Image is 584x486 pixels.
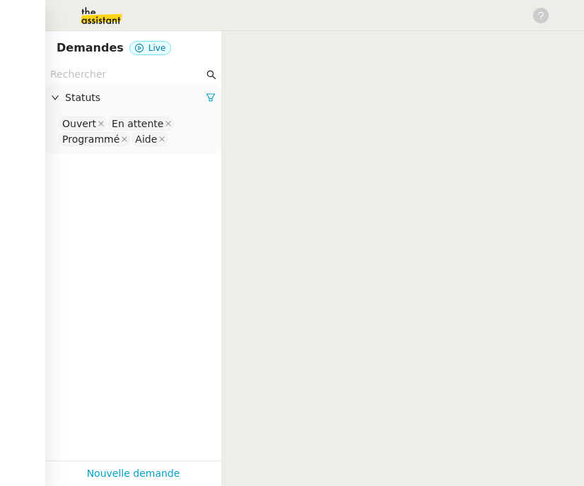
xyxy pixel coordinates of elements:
[112,117,163,130] div: En attente
[87,466,180,482] a: Nouvelle demande
[62,117,96,130] div: Ouvert
[59,132,130,146] nz-select-item: Programmé
[65,90,206,106] span: Statuts
[50,66,204,83] input: Rechercher
[132,132,168,146] nz-select-item: Aide
[148,43,166,53] span: Live
[57,38,124,58] nz-page-header-title: Demandes
[45,84,221,112] div: Statuts
[62,133,119,146] div: Programmé
[108,117,174,131] nz-select-item: En attente
[59,117,107,131] nz-select-item: Ouvert
[135,133,157,146] div: Aide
